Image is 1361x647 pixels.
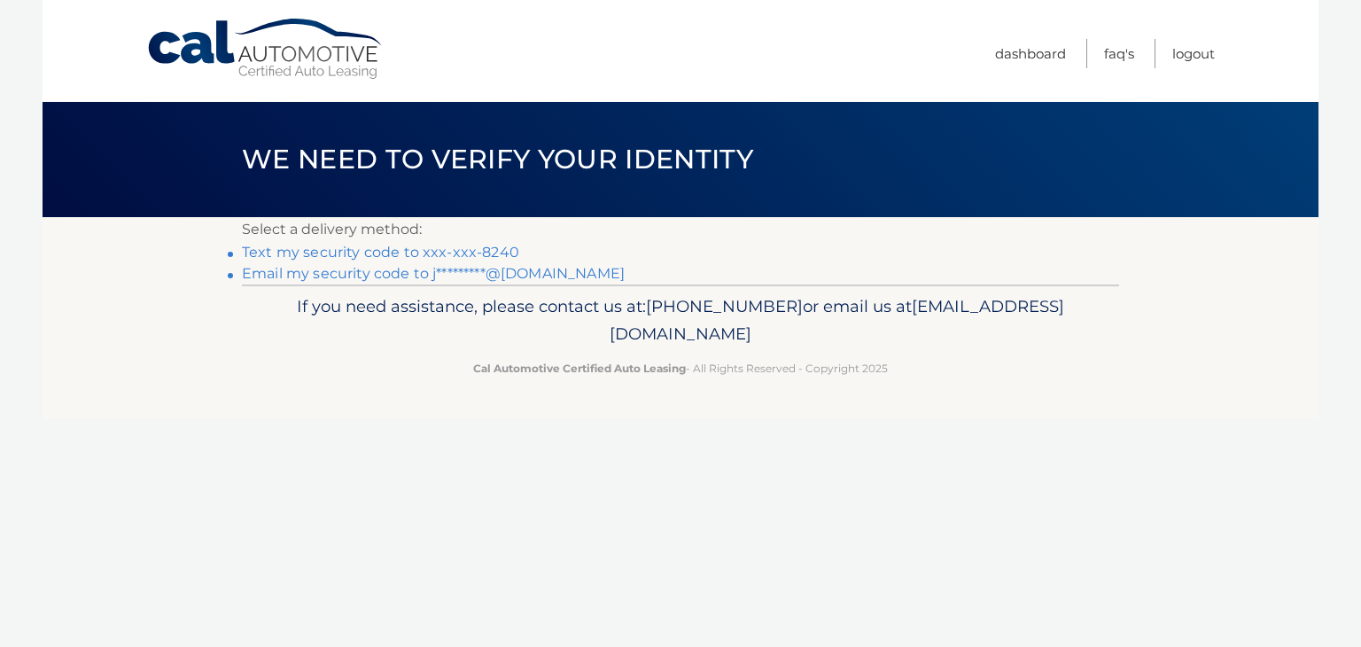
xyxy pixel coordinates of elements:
[242,244,519,261] a: Text my security code to xxx-xxx-8240
[1104,39,1134,68] a: FAQ's
[242,143,753,175] span: We need to verify your identity
[253,359,1108,378] p: - All Rights Reserved - Copyright 2025
[1172,39,1215,68] a: Logout
[995,39,1066,68] a: Dashboard
[242,265,625,282] a: Email my security code to j*********@[DOMAIN_NAME]
[646,296,803,316] span: [PHONE_NUMBER]
[253,292,1108,349] p: If you need assistance, please contact us at: or email us at
[473,362,686,375] strong: Cal Automotive Certified Auto Leasing
[146,18,385,81] a: Cal Automotive
[242,217,1119,242] p: Select a delivery method:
